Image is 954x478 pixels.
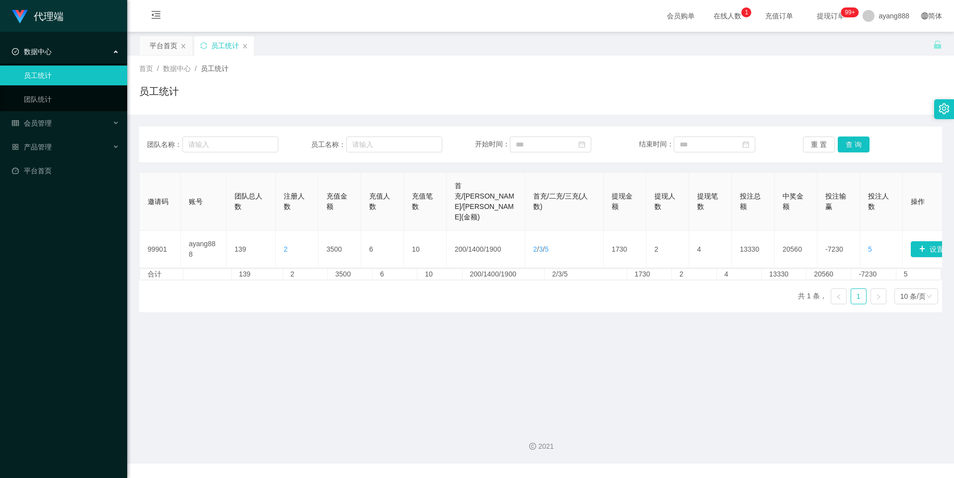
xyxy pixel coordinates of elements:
i: 图标: unlock [933,40,942,49]
span: 2 [284,245,288,253]
span: 员工统计 [201,65,229,72]
td: 13330 [762,269,806,279]
span: 充值人数 [369,192,390,210]
i: 图标: check-circle-o [12,48,19,55]
i: 图标: appstore-o [12,143,19,150]
span: 充值金额 [326,192,347,210]
span: 充值笔数 [412,192,433,210]
sup: 1 [741,7,751,17]
span: 首页 [139,65,153,72]
div: 2021 [135,441,946,452]
img: logo.9652507e.png [12,10,28,24]
td: 3500 [328,269,373,279]
span: 首充/二充/三充(人数) [533,192,588,210]
i: 图标: calendar [742,141,749,148]
a: 图标: dashboard平台首页 [12,161,119,181]
span: 投注输赢 [825,192,846,210]
span: 数据中心 [12,48,52,56]
span: 邀请码 [148,198,168,205]
span: 提现人数 [654,192,675,210]
td: 139 [232,269,283,279]
div: 10 条/页 [900,289,926,304]
td: 10 [417,269,462,279]
td: 6 [361,231,404,268]
td: 5 [896,269,941,279]
td: 20560 [775,231,817,268]
td: 6 [373,269,417,279]
span: 5 [545,245,549,253]
i: 图标: close [242,43,248,49]
a: 员工统计 [24,66,119,85]
span: 在线人数 [709,12,746,19]
a: 1 [851,289,866,304]
h1: 代理端 [34,0,64,32]
i: 图标: sync [200,42,207,49]
td: 2 [672,269,716,279]
td: 4 [689,231,732,268]
span: 团队名称： [147,139,182,150]
i: 图标: menu-fold [139,0,173,32]
li: 共 1 条， [798,288,827,304]
span: 5 [868,245,872,253]
span: 团队总人数 [235,192,262,210]
td: 10 [404,231,447,268]
i: 图标: calendar [578,141,585,148]
div: 平台首页 [150,36,177,55]
td: 200/1400/1900 [463,269,545,279]
span: / [157,65,159,72]
td: 13330 [732,231,775,268]
span: 产品管理 [12,143,52,151]
span: 2 [533,245,537,253]
i: 图标: left [836,294,842,300]
td: 合计 [140,269,183,279]
span: 提现金额 [612,192,633,210]
span: 注册人数 [284,192,305,210]
td: 4 [717,269,762,279]
a: 代理端 [12,12,64,20]
span: / [195,65,197,72]
td: 99901 [140,231,181,268]
i: 图标: global [921,12,928,19]
td: 1730 [604,231,646,268]
span: 提现笔数 [697,192,718,210]
span: 首充/[PERSON_NAME]/[PERSON_NAME](金额) [455,182,514,221]
span: 投注人数 [868,192,889,210]
span: 200 [455,245,466,253]
td: 2 [283,269,328,279]
span: 数据中心 [163,65,191,72]
h1: 员工统计 [139,84,179,99]
span: 1900 [485,245,501,253]
sup: 1111 [841,7,859,17]
i: 图标: copyright [529,443,536,450]
span: 投注总额 [740,192,761,210]
div: 员工统计 [211,36,239,55]
button: 查 询 [838,137,870,152]
td: -7230 [851,269,896,279]
p: 1 [745,7,748,17]
td: 1730 [627,269,672,279]
td: 3500 [318,231,361,268]
a: 团队统计 [24,89,119,109]
span: 结束时间： [639,140,674,148]
span: 中奖金额 [783,192,803,210]
td: 139 [227,231,276,268]
span: 3 [539,245,543,253]
input: 请输入 [346,137,442,152]
input: 请输入 [182,137,278,152]
span: 会员管理 [12,119,52,127]
span: 开始时间： [475,140,510,148]
i: 图标: down [926,293,932,300]
button: 重 置 [803,137,835,152]
span: 员工名称： [311,139,346,150]
td: / / [447,231,525,268]
i: 图标: table [12,120,19,127]
li: 1 [851,288,867,304]
span: 充值订单 [760,12,798,19]
td: 2/3/5 [545,269,627,279]
td: / / [525,231,604,268]
span: 账号 [189,198,203,205]
i: 图标: setting [939,103,950,114]
td: -7230 [817,231,860,268]
i: 图标: close [180,43,186,49]
span: 操作 [911,198,925,205]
